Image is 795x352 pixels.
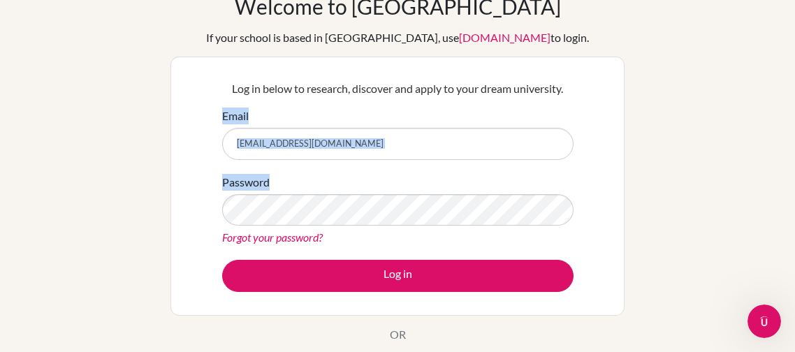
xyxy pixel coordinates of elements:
[222,260,574,292] button: Log in
[222,108,249,124] label: Email
[222,174,270,191] label: Password
[206,29,589,46] div: If your school is based in [GEOGRAPHIC_DATA], use to login.
[459,31,550,44] a: [DOMAIN_NAME]
[222,80,574,97] p: Log in below to research, discover and apply to your dream university.
[747,305,781,338] iframe: Intercom live chat
[222,230,323,244] a: Forgot your password?
[390,326,406,343] p: OR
